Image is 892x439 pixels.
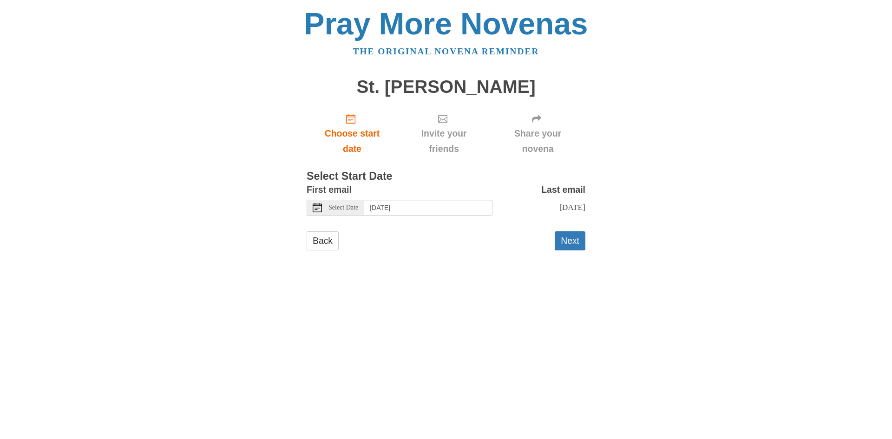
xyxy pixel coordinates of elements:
div: Click "Next" to confirm your start date first. [490,106,585,161]
a: The original novena reminder [353,46,539,56]
a: Choose start date [307,106,398,161]
button: Next [555,231,585,250]
span: Select Date [328,204,358,211]
div: Click "Next" to confirm your start date first. [398,106,490,161]
span: Choose start date [316,126,388,157]
a: Back [307,231,339,250]
label: Last email [541,182,585,197]
span: Invite your friends [407,126,481,157]
a: Pray More Novenas [304,7,588,41]
span: Share your novena [499,126,576,157]
span: [DATE] [559,203,585,212]
h1: St. [PERSON_NAME] [307,77,585,97]
h3: Select Start Date [307,170,585,183]
label: First email [307,182,352,197]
